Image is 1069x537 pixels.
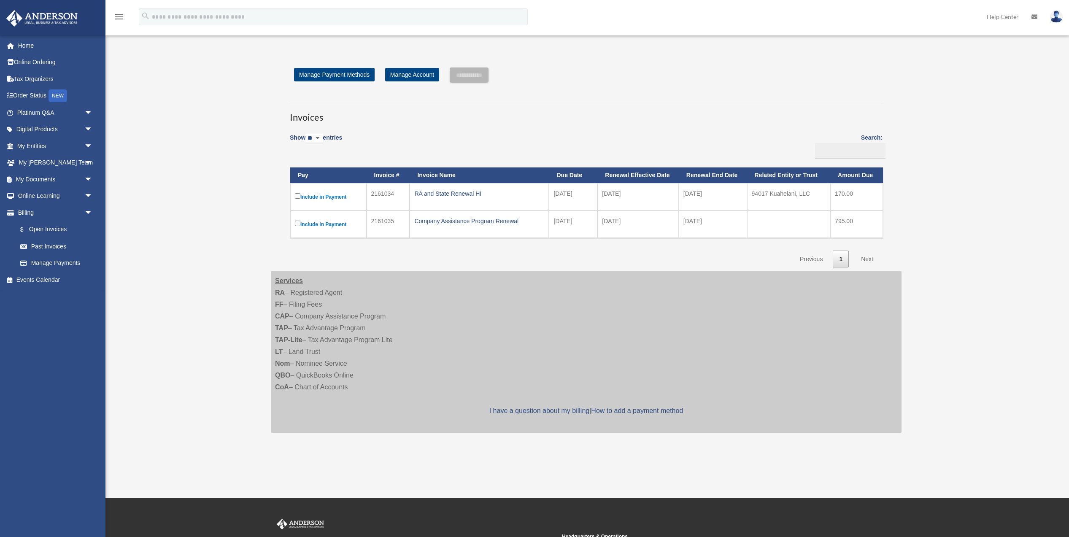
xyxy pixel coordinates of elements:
[84,188,101,205] span: arrow_drop_down
[410,167,549,183] th: Invoice Name: activate to sort column ascending
[275,405,897,417] p: |
[4,10,80,27] img: Anderson Advisors Platinum Portal
[114,12,124,22] i: menu
[84,138,101,155] span: arrow_drop_down
[385,68,439,81] a: Manage Account
[84,121,101,138] span: arrow_drop_down
[275,301,283,308] strong: FF
[830,167,883,183] th: Amount Due: activate to sort column ascending
[275,289,285,296] strong: RA
[275,313,289,320] strong: CAP
[290,103,883,124] h3: Invoices
[12,238,101,255] a: Past Invoices
[833,251,849,268] a: 1
[275,277,303,284] strong: Services
[830,183,883,210] td: 170.00
[679,210,747,238] td: [DATE]
[747,167,831,183] th: Related Entity or Trust: activate to sort column ascending
[12,255,101,272] a: Manage Payments
[49,89,67,102] div: NEW
[549,167,597,183] th: Due Date: activate to sort column ascending
[6,37,105,54] a: Home
[12,221,97,238] a: $Open Invoices
[367,183,410,210] td: 2161034
[6,188,105,205] a: Online Learningarrow_drop_down
[271,271,902,433] div: – Registered Agent – Filing Fees – Company Assistance Program – Tax Advantage Program – Tax Advan...
[275,372,290,379] strong: QBO
[597,167,679,183] th: Renewal Effective Date: activate to sort column ascending
[794,251,829,268] a: Previous
[679,167,747,183] th: Renewal End Date: activate to sort column ascending
[6,154,105,171] a: My [PERSON_NAME] Teamarrow_drop_down
[290,132,342,152] label: Show entries
[815,143,885,159] input: Search:
[84,154,101,172] span: arrow_drop_down
[275,519,326,530] img: Anderson Advisors Platinum Portal
[6,121,105,138] a: Digital Productsarrow_drop_down
[141,11,150,21] i: search
[489,407,589,414] a: I have a question about my billing
[414,215,544,227] div: Company Assistance Program Renewal
[295,221,300,226] input: Include in Payment
[812,132,883,159] label: Search:
[275,324,288,332] strong: TAP
[295,219,362,229] label: Include in Payment
[6,204,101,221] a: Billingarrow_drop_down
[549,183,597,210] td: [DATE]
[275,348,283,355] strong: LT
[25,224,29,235] span: $
[6,70,105,87] a: Tax Organizers
[855,251,880,268] a: Next
[414,188,544,200] div: RA and State Renewal HI
[84,171,101,188] span: arrow_drop_down
[275,336,302,343] strong: TAP-Lite
[294,68,375,81] a: Manage Payment Methods
[597,210,679,238] td: [DATE]
[275,383,289,391] strong: CoA
[591,407,683,414] a: How to add a payment method
[830,210,883,238] td: 795.00
[295,193,300,199] input: Include in Payment
[597,183,679,210] td: [DATE]
[367,210,410,238] td: 2161035
[367,167,410,183] th: Invoice #: activate to sort column ascending
[275,360,290,367] strong: Nom
[747,183,831,210] td: 94017 Kuahelani, LLC
[6,104,105,121] a: Platinum Q&Aarrow_drop_down
[549,210,597,238] td: [DATE]
[6,171,105,188] a: My Documentsarrow_drop_down
[114,15,124,22] a: menu
[305,134,323,143] select: Showentries
[679,183,747,210] td: [DATE]
[1050,11,1063,23] img: User Pic
[6,54,105,71] a: Online Ordering
[295,192,362,202] label: Include in Payment
[6,138,105,154] a: My Entitiesarrow_drop_down
[6,271,105,288] a: Events Calendar
[6,87,105,105] a: Order StatusNEW
[84,104,101,121] span: arrow_drop_down
[290,167,367,183] th: Pay: activate to sort column descending
[84,204,101,221] span: arrow_drop_down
